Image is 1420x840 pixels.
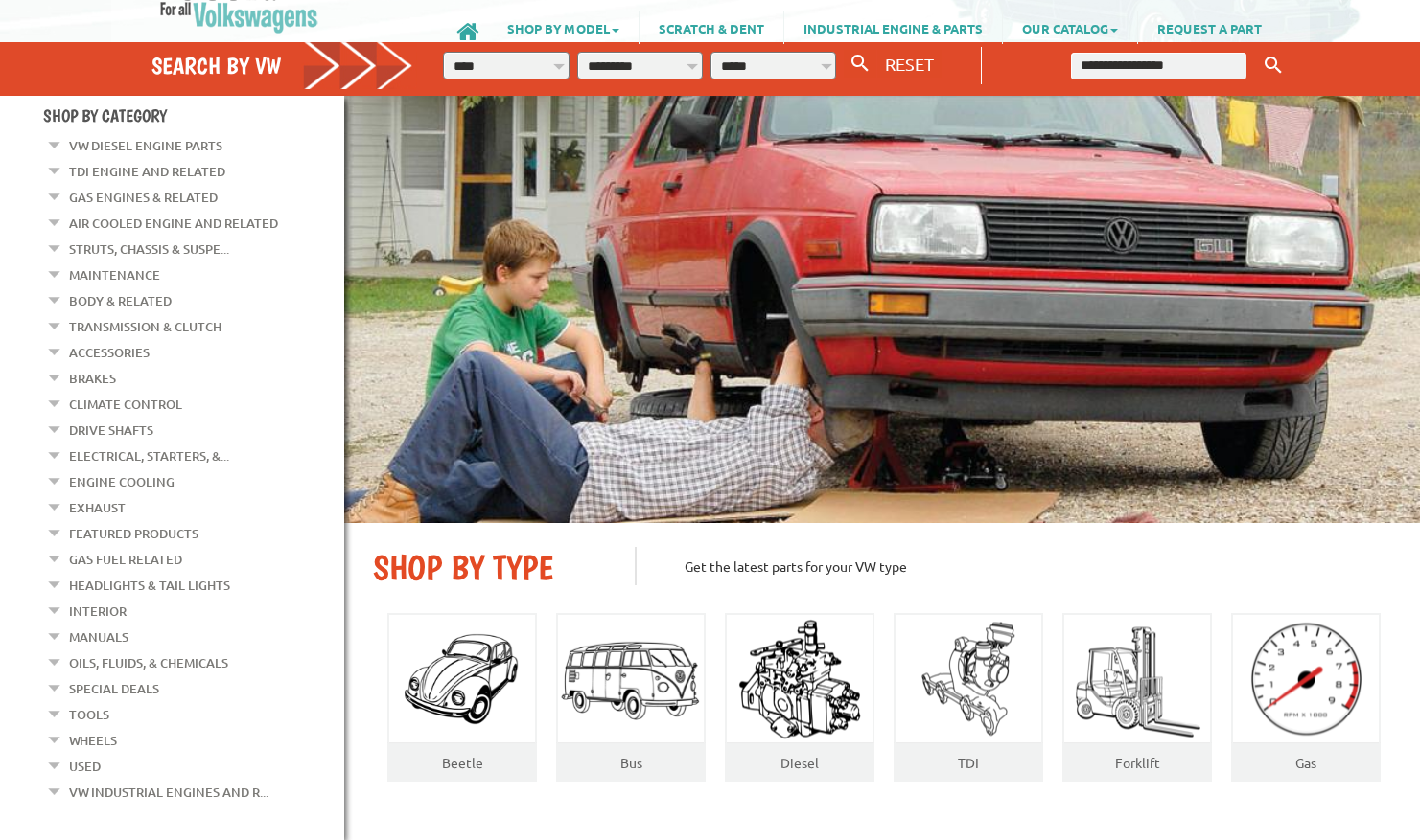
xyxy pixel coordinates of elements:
img: First slide [900x500] [344,96,1420,523]
a: Engine Cooling [69,469,175,494]
a: TDI Engine and Related [69,159,225,184]
span: RESET [885,54,934,74]
a: Bus [620,754,642,771]
a: INDUSTRIAL ENGINE & PARTS [784,11,1002,44]
a: VW Industrial Engines and R... [69,780,268,805]
a: Forklift [1115,754,1160,771]
a: OUR CATALOG [1003,11,1137,44]
a: Drive Shafts [69,418,153,443]
a: VW Diesel Engine Parts [69,133,222,158]
a: Brakes [69,366,116,391]
a: Struts, Chassis & Suspe... [69,237,229,261]
a: Manuals [69,624,128,649]
button: Search By VW... [844,50,876,78]
a: Special Deals [69,676,159,701]
a: Electrical, Starters, &... [69,443,229,468]
a: Beetle [442,754,483,771]
a: Gas Fuel Related [69,547,182,572]
img: TDI [906,615,1031,744]
a: Gas [1295,754,1316,771]
a: Accessories [69,340,150,365]
a: SHOP BY MODEL [488,11,639,44]
a: SCRATCH & DENT [640,11,783,44]
a: Transmission & Clutch [69,314,221,339]
h2: SHOP BY TYPE [373,547,606,588]
a: REQUEST A PART [1138,11,1281,44]
a: Headlights & Tail Lights [69,573,230,598]
a: Body & Related [69,288,172,313]
a: Oils, Fluids, & Chemicals [69,650,228,675]
h4: Shop By Category [43,105,344,125]
a: Tools [69,702,109,727]
button: Keyword Search [1259,50,1288,81]
img: Forklift [1070,615,1204,744]
p: Get the latest parts for your VW type [635,547,1391,585]
a: Maintenance [69,262,160,287]
a: Air Cooled Engine and Related [69,211,278,236]
a: TDI [958,754,979,771]
h4: Search by VW [151,52,414,79]
a: Used [69,754,101,779]
a: Gas Engines & Related [69,185,218,210]
img: Beatle [389,630,535,728]
button: RESET [877,50,942,78]
img: Bus [558,636,704,722]
a: Interior [69,599,127,624]
a: Climate Control [69,392,182,417]
a: Wheels [69,728,117,753]
img: Gas [1233,618,1379,739]
img: Diesel [731,615,870,744]
a: Featured Products [69,521,198,546]
a: Diesel [780,754,819,771]
a: Exhaust [69,495,126,520]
